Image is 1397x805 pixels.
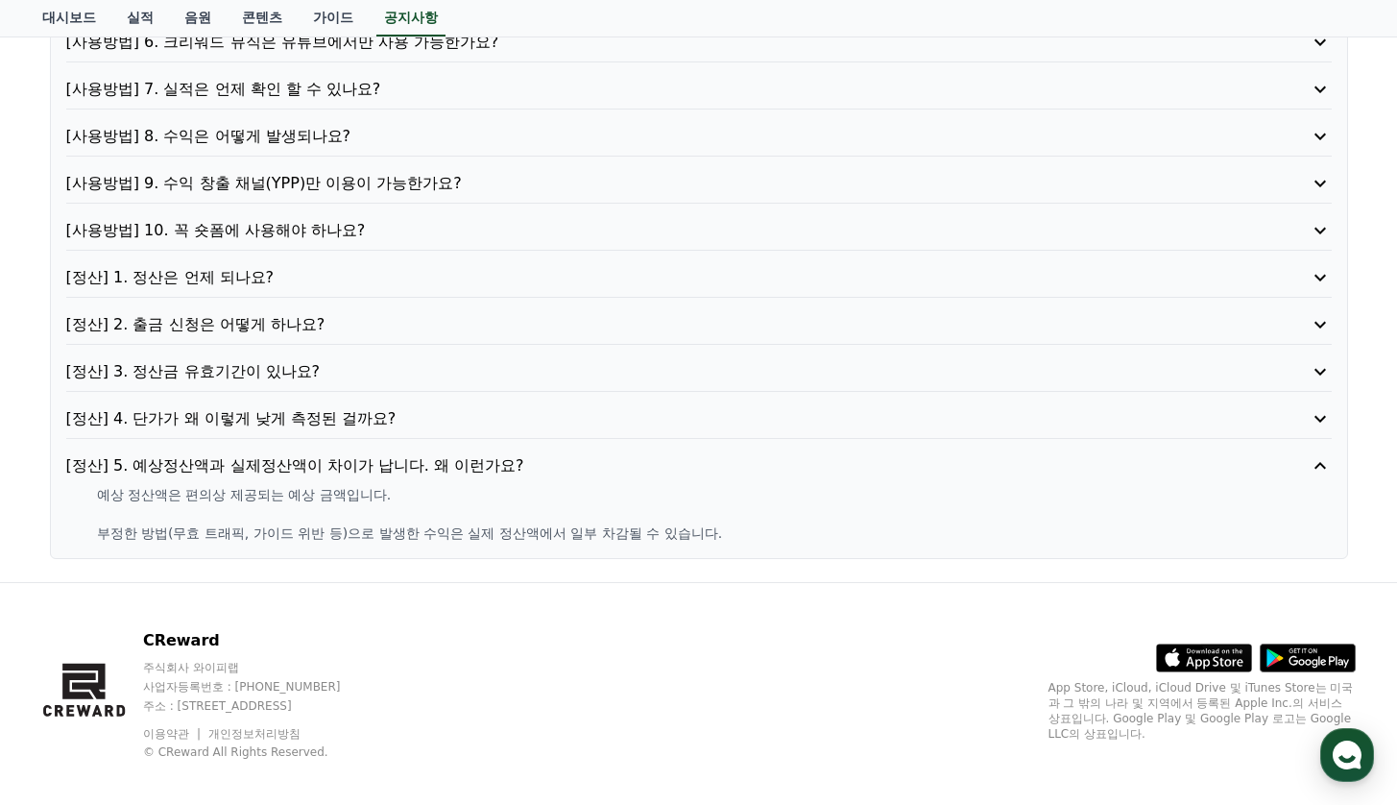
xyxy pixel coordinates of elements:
[66,407,1332,430] button: [정산] 4. 단가가 왜 이렇게 낮게 측정된 걸까요?
[66,407,1231,430] p: [정산] 4. 단가가 왜 이렇게 낮게 측정된 걸까요?
[97,524,1332,543] p: 부정한 방법(무효 트래픽, 가이드 위반 등)으로 발생한 수익은 실제 정산액에서 일부 차감될 수 있습니다.
[208,727,301,741] a: 개인정보처리방침
[66,360,1332,383] button: [정산] 3. 정산금 유효기간이 있나요?
[66,360,1231,383] p: [정산] 3. 정산금 유효기간이 있나요?
[66,172,1332,195] button: [사용방법] 9. 수익 창출 채널(YPP)만 이용이 가능한가요?
[66,219,1231,242] p: [사용방법] 10. 꼭 숏폼에 사용해야 하나요?
[66,125,1332,148] button: [사용방법] 8. 수익은 어떻게 발생되나요?
[66,313,1332,336] button: [정산] 2. 출금 신청은 어떻게 하나요?
[248,609,369,657] a: 설정
[143,660,377,675] p: 주식회사 와이피랩
[66,266,1231,289] p: [정산] 1. 정산은 언제 되나요?
[66,31,1231,54] p: [사용방법] 6. 크리워드 뮤직은 유튜브에서만 사용 가능한가요?
[66,31,1332,54] button: [사용방법] 6. 크리워드 뮤직은 유튜브에서만 사용 가능한가요?
[127,609,248,657] a: 대화
[176,639,199,654] span: 대화
[66,454,1231,477] p: [정산] 5. 예상정산액과 실제정산액이 차이가 납니다. 왜 이런가요?
[143,679,377,695] p: 사업자등록번호 : [PHONE_NUMBER]
[66,454,1332,477] button: [정산] 5. 예상정산액과 실제정산액이 차이가 납니다. 왜 이런가요?
[60,638,72,653] span: 홈
[297,638,320,653] span: 설정
[143,727,204,741] a: 이용약관
[6,609,127,657] a: 홈
[66,125,1231,148] p: [사용방법] 8. 수익은 어떻게 발생되나요?
[66,313,1231,336] p: [정산] 2. 출금 신청은 어떻게 하나요?
[143,744,377,760] p: © CReward All Rights Reserved.
[66,172,1231,195] p: [사용방법] 9. 수익 창출 채널(YPP)만 이용이 가능한가요?
[143,629,377,652] p: CReward
[66,266,1332,289] button: [정산] 1. 정산은 언제 되나요?
[66,219,1332,242] button: [사용방법] 10. 꼭 숏폼에 사용해야 하나요?
[66,78,1231,101] p: [사용방법] 7. 실적은 언제 확인 할 수 있나요?
[97,485,1332,504] p: 예상 정산액은 편의상 제공되는 예상 금액입니다.
[143,698,377,714] p: 주소 : [STREET_ADDRESS]
[1048,680,1356,742] p: App Store, iCloud, iCloud Drive 및 iTunes Store는 미국과 그 밖의 나라 및 지역에서 등록된 Apple Inc.의 서비스 상표입니다. Goo...
[66,78,1332,101] button: [사용방법] 7. 실적은 언제 확인 할 수 있나요?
